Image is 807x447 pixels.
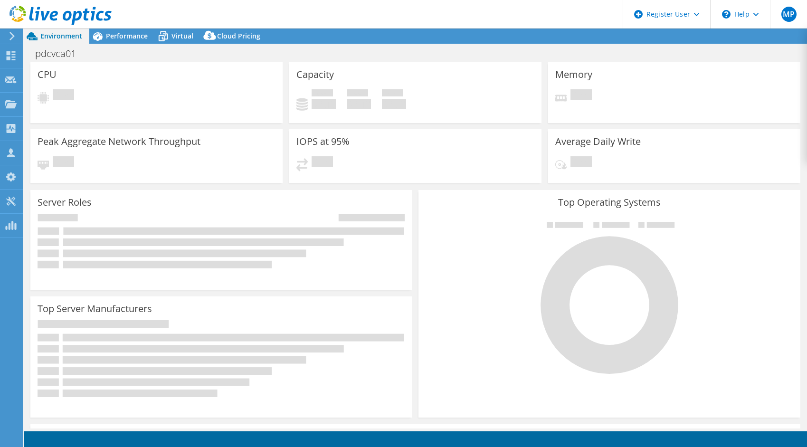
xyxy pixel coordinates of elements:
[570,156,592,169] span: Pending
[347,99,371,109] h4: 0 GiB
[38,304,152,314] h3: Top Server Manufacturers
[38,197,92,208] h3: Server Roles
[781,7,797,22] span: MP
[312,99,336,109] h4: 0 GiB
[312,156,333,169] span: Pending
[53,156,74,169] span: Pending
[296,69,334,80] h3: Capacity
[106,31,148,40] span: Performance
[382,89,403,99] span: Total
[555,69,592,80] h3: Memory
[40,31,82,40] span: Environment
[31,48,91,59] h1: pdcvca01
[570,89,592,102] span: Pending
[555,136,641,147] h3: Average Daily Write
[217,31,260,40] span: Cloud Pricing
[38,69,57,80] h3: CPU
[171,31,193,40] span: Virtual
[426,197,793,208] h3: Top Operating Systems
[722,10,731,19] svg: \n
[38,136,200,147] h3: Peak Aggregate Network Throughput
[53,89,74,102] span: Pending
[312,89,333,99] span: Used
[347,89,368,99] span: Free
[382,99,406,109] h4: 0 GiB
[296,136,350,147] h3: IOPS at 95%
